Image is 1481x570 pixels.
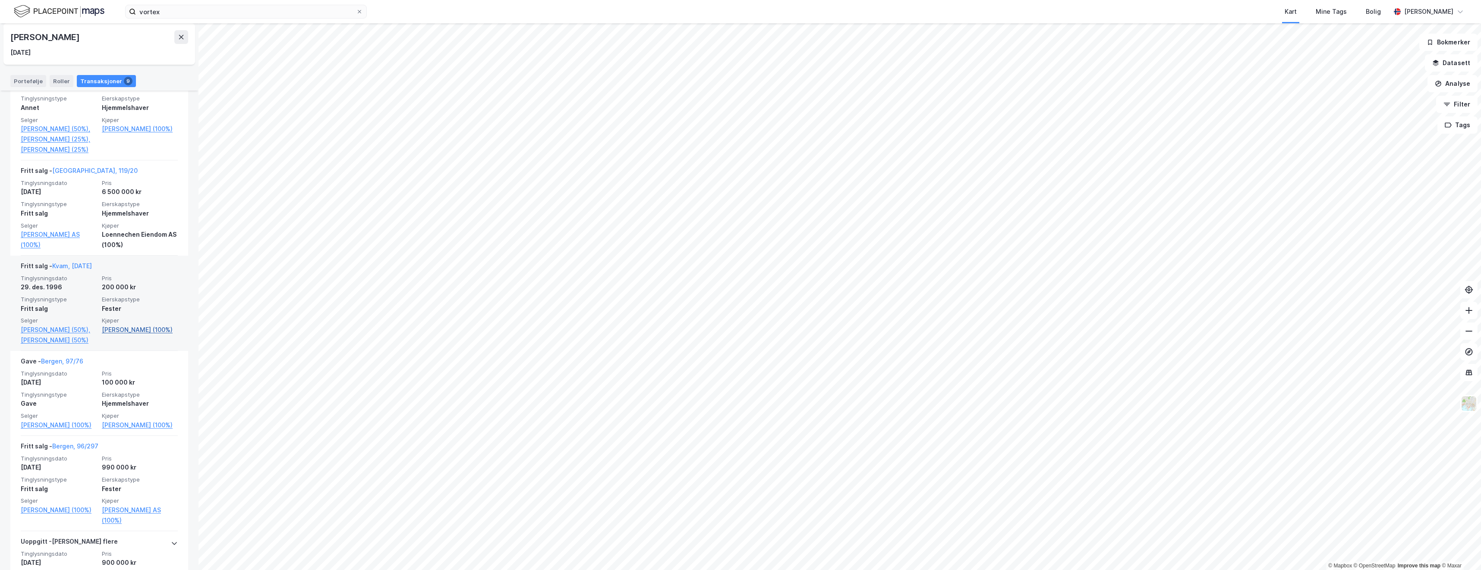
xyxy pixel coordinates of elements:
span: Eierskapstype [102,391,178,398]
a: Mapbox [1328,563,1352,569]
a: [PERSON_NAME] (50%), [21,325,97,335]
button: Tags [1437,116,1478,134]
div: 9 [124,77,132,85]
span: Pris [102,275,178,282]
span: Tinglysningstype [21,296,97,303]
a: [PERSON_NAME] (50%) [21,335,97,345]
div: Fester [102,484,178,494]
span: Selger [21,317,97,324]
span: Tinglysningstype [21,95,97,102]
div: Fester [102,304,178,314]
span: Tinglysningsdato [21,179,97,187]
span: Tinglysningstype [21,476,97,483]
div: 900 000 kr [102,557,178,568]
div: Hjemmelshaver [102,103,178,113]
a: Bergen, 96/297 [52,442,98,450]
img: Z [1461,395,1477,412]
div: Kontrollprogram for chat [1438,529,1481,570]
div: [DATE] [21,377,97,388]
div: Mine Tags [1316,6,1347,17]
span: Eierskapstype [102,296,178,303]
iframe: Chat Widget [1438,529,1481,570]
div: Gave - [21,356,83,370]
span: Eierskapstype [102,200,178,208]
span: Eierskapstype [102,95,178,102]
div: Bolig [1366,6,1381,17]
span: Selger [21,497,97,504]
a: Bergen, 97/76 [41,357,83,365]
div: 200 000 kr [102,282,178,292]
div: Fritt salg - [21,261,92,275]
a: [PERSON_NAME] (100%) [102,325,178,335]
span: Pris [102,550,178,557]
span: Selger [21,412,97,420]
div: [PERSON_NAME] [1404,6,1453,17]
div: [DATE] [21,462,97,473]
span: Eierskapstype [102,476,178,483]
a: [PERSON_NAME] (100%) [102,124,178,134]
div: [DATE] [10,47,31,58]
div: Hjemmelshaver [102,208,178,219]
div: Fritt salg - [21,166,138,179]
a: [PERSON_NAME] (25%) [21,144,97,155]
span: Selger [21,116,97,124]
div: Kart [1285,6,1297,17]
div: Fritt salg [21,304,97,314]
div: Roller [50,75,73,87]
button: Analyse [1427,75,1478,92]
span: Kjøper [102,222,178,229]
div: [PERSON_NAME] [10,30,81,44]
div: Transaksjoner [77,75,136,87]
div: 6 500 000 kr [102,187,178,197]
span: Kjøper [102,497,178,504]
button: Datasett [1425,54,1478,72]
span: Pris [102,455,178,462]
a: Kvam, [DATE] [52,262,92,269]
input: Søk på adresse, matrikkel, gårdeiere, leietakere eller personer [136,5,356,18]
div: Fritt salg [21,208,97,219]
div: 100 000 kr [102,377,178,388]
span: Pris [102,370,178,377]
div: 29. des. 1996 [21,282,97,292]
span: Kjøper [102,116,178,124]
div: Fritt salg [21,484,97,494]
span: Tinglysningstype [21,200,97,208]
a: [PERSON_NAME] (100%) [21,420,97,430]
button: Filter [1436,96,1478,113]
a: [PERSON_NAME] AS (100%) [102,505,178,526]
div: 990 000 kr [102,462,178,473]
button: Bokmerker [1419,34,1478,51]
a: OpenStreetMap [1354,563,1396,569]
a: [PERSON_NAME] (25%), [21,134,97,144]
div: Loennechen Eiendom AS (100%) [102,229,178,250]
span: Tinglysningsdato [21,455,97,462]
a: [PERSON_NAME] (100%) [102,420,178,430]
a: [PERSON_NAME] (100%) [21,505,97,515]
span: Kjøper [102,317,178,324]
div: Annet [21,103,97,113]
span: Tinglysningstype [21,391,97,398]
div: Fritt salg - [21,441,98,455]
span: Tinglysningsdato [21,370,97,377]
a: Improve this map [1398,563,1440,569]
div: [DATE] [21,557,97,568]
div: Uoppgitt - [PERSON_NAME] flere [21,536,118,550]
span: Selger [21,222,97,229]
span: Kjøper [102,412,178,420]
div: Portefølje [10,75,46,87]
div: Gave [21,398,97,409]
a: [PERSON_NAME] AS (100%) [21,229,97,250]
a: [GEOGRAPHIC_DATA], 119/20 [52,167,138,174]
span: Pris [102,179,178,187]
a: [PERSON_NAME] (50%), [21,124,97,134]
div: Hjemmelshaver [102,398,178,409]
div: [DATE] [21,187,97,197]
span: Tinglysningsdato [21,550,97,557]
img: logo.f888ab2527a4732fd821a326f86c7f29.svg [14,4,104,19]
span: Tinglysningsdato [21,275,97,282]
